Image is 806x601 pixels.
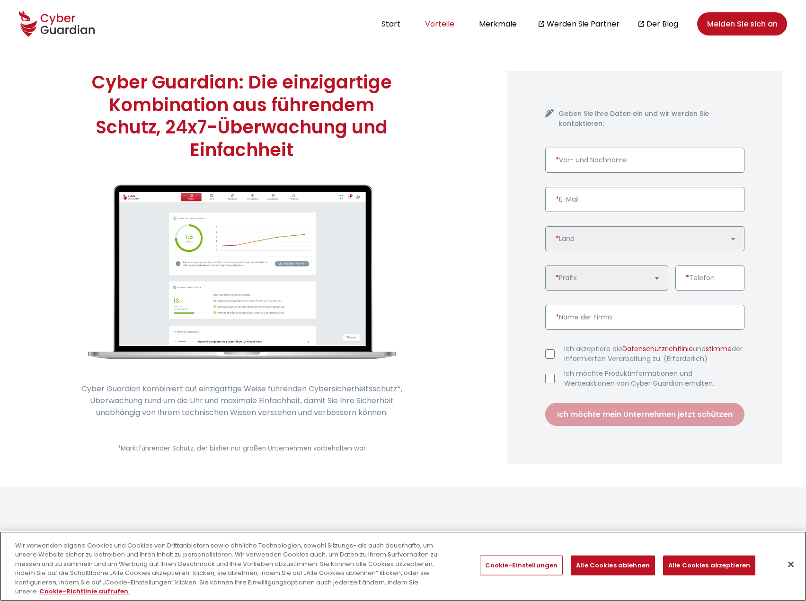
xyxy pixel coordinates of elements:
input: Bitte geben Sie eine gültige Telefonnummer ein. [675,265,744,291]
font: Cookie-Richtlinie aufrufen. [39,587,130,596]
font: *Marktführender Schutz, der bisher nur großen Unternehmen vorbehalten war [118,444,366,453]
font: Merkmale [479,18,517,29]
font: Cookie-Einstellungen [485,561,558,570]
img: Cyberguardian-Startseite [88,185,396,359]
font: Geben Sie Ihre Daten ein und wir werden Sie kontaktieren: [558,109,709,128]
a: Melden Sie sich an [697,12,787,35]
button: Start [379,18,403,30]
font: Alle Cookies akzeptieren [668,561,750,570]
a: Werden Sie Partner [547,18,620,30]
font: Wir verwenden eigene Cookies und Cookies von Drittanbietern sowie ähnliche Technologien, sowohl S... [15,541,437,596]
font: Vorteile [425,18,454,29]
font: Werden Sie Partner [547,18,620,29]
button: Schließen [780,554,801,575]
font: Alle Cookies ablehnen [576,561,650,570]
a: Der Blog [647,18,678,30]
a: Weitere Informationen zu Ihrer Privatsphäre werden in einem neuen Tab geöffnet [39,587,130,596]
button: Merkmale [476,18,520,30]
font: der informierten Verarbeitung zu. (Erforderlich) [564,344,743,363]
font: Melden Sie sich an [707,18,778,29]
font: und [693,344,706,354]
font: Ich akzeptiere die [564,344,622,354]
font: Ich möchte mein Unternehmen jetzt schützen [557,409,733,420]
button: Vorteile [422,18,457,30]
font: Der Blog [647,18,678,29]
font: Cyber ​​Guardian: Die einzigartige Kombination aus führendem Schutz, 24x7-Überwachung und Einfach... [92,70,392,162]
button: Cookie-Einstellungen. Öffnet das Dialogfeld „Präferenzcenter“. [480,556,563,575]
a: Datenschutzrichtlinie [622,344,693,354]
font: Ich möchte Produktinformationen und Werbeaktionen von Cyber ​​Guardian erhalten. [564,369,714,388]
button: Alle Cookies akzeptieren [663,556,755,575]
font: Start [381,18,400,29]
button: Ich möchte mein Unternehmen jetzt schützen [545,403,744,426]
a: stimme [706,344,732,354]
button: Alle Cookies ablehnen [571,556,655,575]
font: Cyber ​​Guardian kombiniert auf einzigartige Weise führenden Cybersicherheitsschutz*, Überwachung... [81,383,402,418]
